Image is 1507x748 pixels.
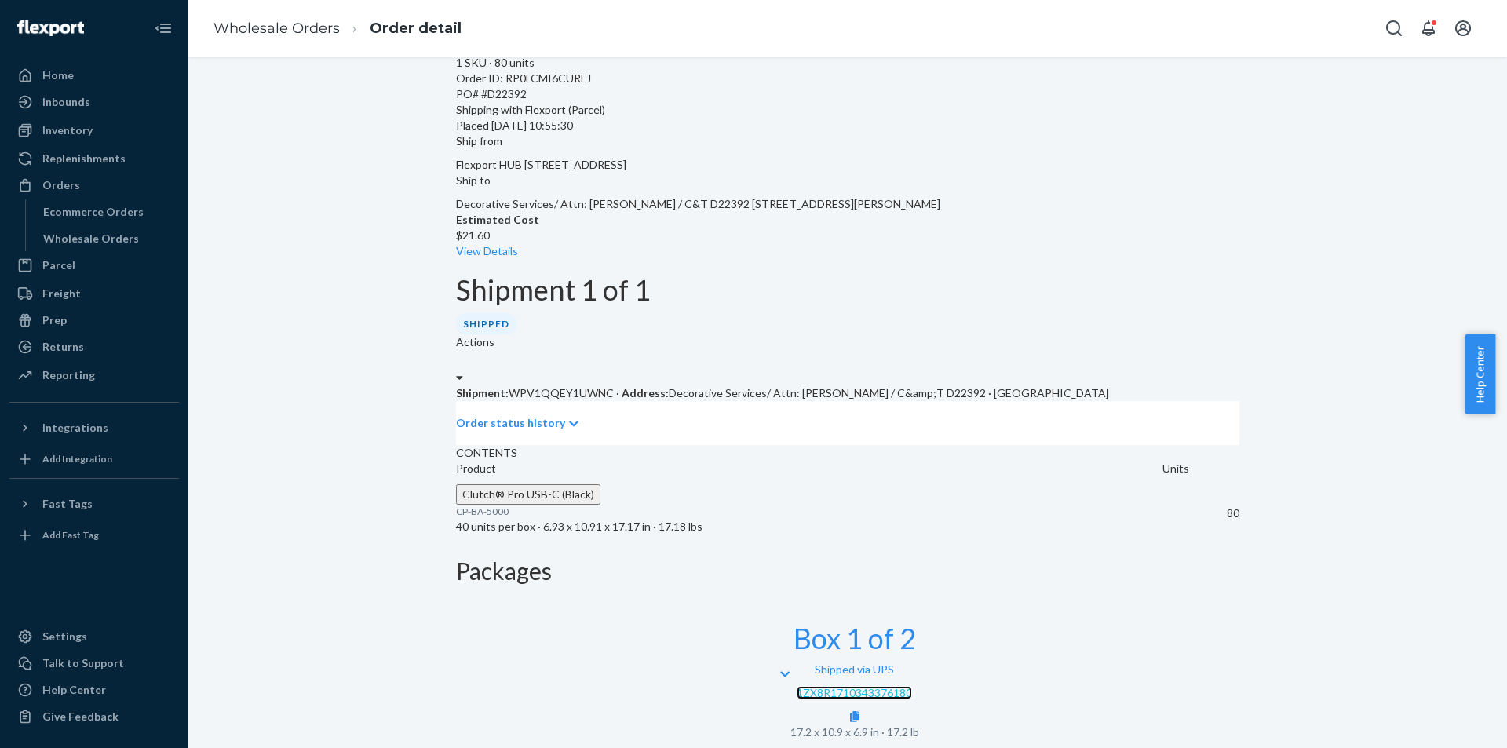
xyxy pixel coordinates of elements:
[622,386,669,400] span: Address:
[456,484,600,505] button: Clutch® Pro USB-C (Black)
[456,334,494,350] label: Actions
[456,71,1239,86] div: Order ID: RP0LCMI6CURLJ
[42,286,81,301] div: Freight
[9,118,179,143] a: Inventory
[9,523,179,548] a: Add Fast Tag
[213,20,340,37] a: Wholesale Orders
[42,122,93,138] div: Inventory
[9,651,179,676] a: Talk to Support
[42,257,75,273] div: Parcel
[456,197,940,210] span: Decorative Services/ Attn: [PERSON_NAME] / C&T D22392 [STREET_ADDRESS][PERSON_NAME]
[456,446,517,459] span: CONTENTS
[456,173,1239,188] p: Ship to
[1378,13,1410,44] button: Open Search Box
[9,677,179,702] a: Help Center
[456,212,1239,228] p: Estimated Cost
[462,487,594,501] span: Clutch® Pro USB-C (Black)
[42,655,124,671] div: Talk to Support
[790,724,919,740] div: 17.2 x 10.9 x 6.9 in · 17.2 lb
[9,491,179,516] button: Fast Tags
[456,86,1239,102] div: PO# #D22392
[42,312,67,328] div: Prep
[456,461,1162,476] p: Product
[456,519,1162,535] p: 40 units per box · 6.93 x 10.91 x 17.17 in · 17.18 lbs
[9,281,179,306] a: Freight
[43,204,144,220] div: Ecommerce Orders
[456,118,1239,133] div: Placed [DATE] 10:55:30
[456,313,516,334] div: Shipped
[1162,461,1239,476] p: Units
[201,5,474,52] ol: breadcrumbs
[790,662,919,677] p: Shipped via UPS
[797,686,912,699] a: 1ZX8R1710343376180
[456,133,1239,149] p: Ship from
[1162,505,1239,521] p: 80
[456,55,1239,71] div: 1 SKU · 80 units
[456,212,1239,259] div: $21.60
[456,558,1239,584] h2: Packages
[42,709,119,724] div: Give Feedback
[9,447,179,472] a: Add Integration
[1447,13,1479,44] button: Open account menu
[35,199,180,224] a: Ecommerce Orders
[9,63,179,88] a: Home
[456,386,509,400] span: Shipment:
[17,20,84,36] img: Flexport logo
[42,68,74,83] div: Home
[456,275,1239,306] h1: Shipment 1 of 1
[9,89,179,115] a: Inbounds
[1465,334,1495,414] button: Help Center
[9,704,179,729] button: Give Feedback
[9,173,179,198] a: Orders
[9,146,179,171] a: Replenishments
[148,13,179,44] button: Close Navigation
[42,339,84,355] div: Returns
[9,363,179,388] a: Reporting
[456,505,509,517] span: CP-BA-5000
[456,244,518,257] a: View Details
[370,20,462,37] a: Order detail
[42,452,112,465] div: Add Integration
[42,367,95,383] div: Reporting
[1413,13,1444,44] button: Open notifications
[9,334,179,359] a: Returns
[35,226,180,251] a: Wholesale Orders
[456,102,1239,118] p: Shipping with Flexport (Parcel)
[42,151,126,166] div: Replenishments
[42,420,108,436] div: Integrations
[9,308,179,333] a: Prep
[42,496,93,512] div: Fast Tags
[42,682,106,698] div: Help Center
[9,415,179,440] button: Integrations
[43,231,139,246] div: Wholesale Orders
[9,253,179,278] a: Parcel
[42,629,87,644] div: Settings
[456,415,565,431] p: Order status history
[42,528,99,542] div: Add Fast Tag
[9,624,179,649] a: Settings
[42,177,80,193] div: Orders
[790,623,919,655] h1: Box 1 of 2
[42,94,90,110] div: Inbounds
[456,158,626,171] span: Flexport HUB [STREET_ADDRESS]
[456,385,1239,401] p: WPV1QQEY1UWNC · Decorative Services/ Attn: [PERSON_NAME] / C&amp;T D22392 · [GEOGRAPHIC_DATA]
